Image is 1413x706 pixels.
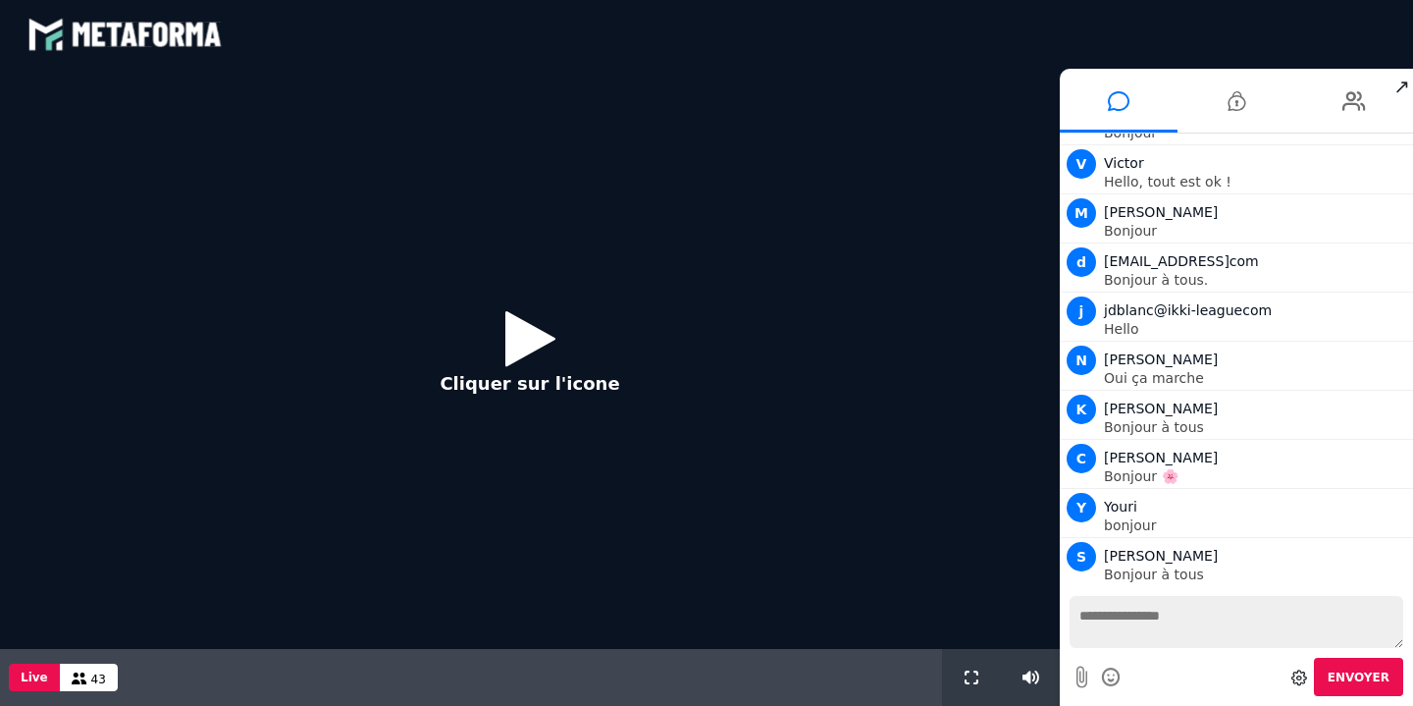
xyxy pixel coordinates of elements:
[1104,175,1408,189] p: Hello, tout est ok !
[1067,493,1096,522] span: Y
[9,664,60,691] button: Live
[1104,224,1408,238] p: Bonjour
[1067,297,1096,326] span: j
[1104,302,1272,318] span: jdblanc@ikki-leaguecom
[1104,155,1144,171] span: Victor
[420,296,639,422] button: Cliquer sur l'icone
[1104,518,1408,532] p: bonjour
[1104,253,1259,269] span: [EMAIL_ADDRESS]com
[1067,198,1096,228] span: M
[1104,352,1218,367] span: [PERSON_NAME]
[91,673,106,686] span: 43
[1067,149,1096,179] span: V
[1104,322,1408,336] p: Hello
[1328,671,1389,684] span: Envoyer
[1104,401,1218,416] span: [PERSON_NAME]
[1104,420,1408,434] p: Bonjour à tous
[1104,499,1137,515] span: Youri
[440,370,619,397] p: Cliquer sur l'icone
[1390,69,1413,104] span: ↗
[1104,548,1218,564] span: [PERSON_NAME]
[1067,247,1096,277] span: d
[1067,542,1096,571] span: S
[1104,273,1408,287] p: Bonjour à tous.
[1104,204,1218,220] span: [PERSON_NAME]
[1104,568,1408,581] p: Bonjour à tous
[1104,469,1408,483] p: Bonjour 🌸
[1104,371,1408,385] p: Oui ça marche
[1067,444,1096,473] span: C
[1314,658,1403,696] button: Envoyer
[1067,395,1096,424] span: K
[1104,126,1408,139] p: Bonjour
[1104,450,1218,465] span: [PERSON_NAME]
[1067,346,1096,375] span: N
